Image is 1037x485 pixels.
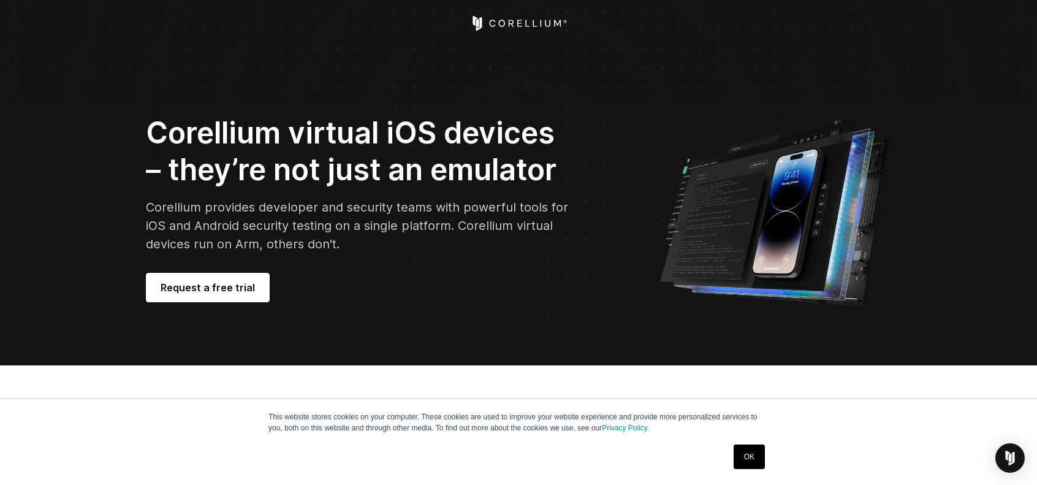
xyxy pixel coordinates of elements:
p: Corellium provides developer and security teams with powerful tools for iOS and Android security ... [146,198,574,253]
span: Request a free trial [161,280,255,295]
a: Corellium Home [470,16,568,31]
div: Open Intercom Messenger [995,443,1025,473]
a: Privacy Policy. [602,424,649,432]
a: OK [734,445,765,469]
img: Corellium UI [659,110,891,307]
p: This website stores cookies on your computer. These cookies are used to improve your website expe... [268,411,769,433]
h2: Corellium virtual iOS devices – they’re not just an emulator [146,115,574,188]
a: Request a free trial [146,273,270,302]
